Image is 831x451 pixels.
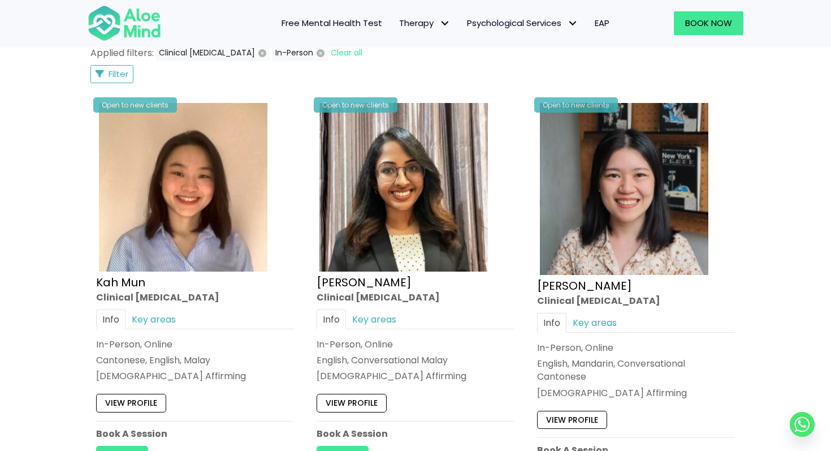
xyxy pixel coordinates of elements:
[537,357,735,383] p: English, Mandarin, Conversational Cantonese
[90,65,133,83] button: Filter Listings
[790,412,815,437] a: Whatsapp
[155,45,270,61] button: Clinical [MEDICAL_DATA]
[564,15,581,32] span: Psychological Services: submenu
[330,45,363,61] button: Clear all
[391,11,458,35] a: TherapyTherapy: submenu
[96,354,294,367] p: Cantonese, English, Malay
[317,310,346,329] a: Info
[586,11,618,35] a: EAP
[96,310,125,329] a: Info
[88,5,161,42] img: Aloe mind Logo
[537,278,632,294] a: [PERSON_NAME]
[595,17,609,29] span: EAP
[317,394,387,413] a: View profile
[99,103,267,272] img: Kah Mun-profile-crop-300×300
[90,46,154,59] span: Applied filters:
[537,294,735,307] div: Clinical [MEDICAL_DATA]
[540,103,708,275] img: Chen-Wen-profile-photo
[96,291,294,304] div: Clinical [MEDICAL_DATA]
[314,97,397,113] div: Open to new clients
[537,341,735,354] div: In-Person, Online
[176,11,618,35] nav: Menu
[125,310,182,329] a: Key areas
[566,313,623,333] a: Key areas
[346,310,402,329] a: Key areas
[96,427,294,440] p: Book A Session
[436,15,453,32] span: Therapy: submenu
[96,394,166,413] a: View profile
[317,291,514,304] div: Clinical [MEDICAL_DATA]
[458,11,586,35] a: Psychological ServicesPsychological Services: submenu
[317,338,514,351] div: In-Person, Online
[467,17,578,29] span: Psychological Services
[317,354,514,367] p: English, Conversational Malay
[273,11,391,35] a: Free Mental Health Test
[96,370,294,383] div: [DEMOGRAPHIC_DATA] Affirming
[317,427,514,440] p: Book A Session
[537,386,735,400] div: [DEMOGRAPHIC_DATA] Affirming
[319,103,488,272] img: croped-Anita_Profile-photo-300×300
[317,370,514,383] div: [DEMOGRAPHIC_DATA] Affirming
[674,11,743,35] a: Book Now
[317,274,412,290] a: [PERSON_NAME]
[537,411,607,429] a: View profile
[96,338,294,351] div: In-Person, Online
[272,45,328,61] button: In-Person
[93,97,177,113] div: Open to new clients
[96,274,145,290] a: Kah Mun
[537,313,566,333] a: Info
[685,17,732,29] span: Book Now
[282,17,382,29] span: Free Mental Health Test
[534,97,618,113] div: Open to new clients
[109,68,128,80] span: Filter
[399,17,450,29] span: Therapy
